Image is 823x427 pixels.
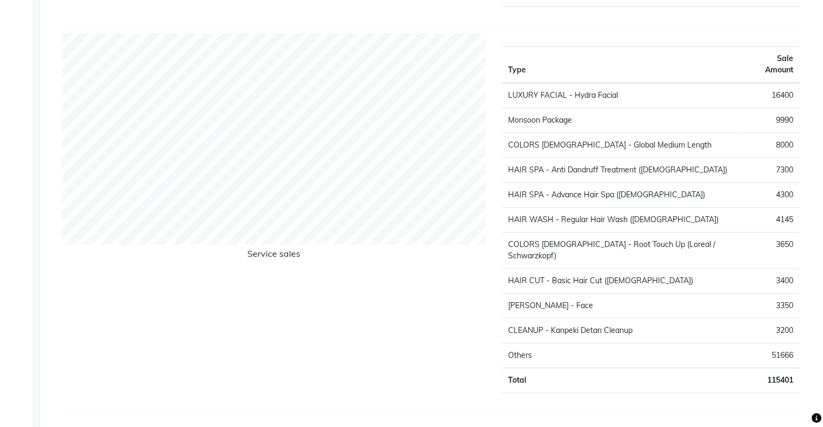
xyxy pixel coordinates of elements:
td: COLORS [DEMOGRAPHIC_DATA] - Global Medium Length [502,133,743,158]
td: CLEANUP - Kanpeki Detan Cleanup [502,318,743,343]
td: 3350 [743,293,800,318]
td: 4300 [743,183,800,208]
td: HAIR SPA - Advance Hair Spa ([DEMOGRAPHIC_DATA]) [502,183,743,208]
td: 7300 [743,158,800,183]
td: COLORS [DEMOGRAPHIC_DATA] - Root Touch Up (Loreal / Schwarzkopf) [502,232,743,269]
td: Total [502,368,743,393]
td: Others [502,343,743,368]
td: 3200 [743,318,800,343]
td: LUXURY FACIAL - Hydra Facial [502,83,743,108]
td: 51666 [743,343,800,368]
td: HAIR WASH - Regular Hair Wash ([DEMOGRAPHIC_DATA]) [502,208,743,232]
td: HAIR CUT - Basic Hair Cut ([DEMOGRAPHIC_DATA]) [502,269,743,293]
td: 3650 [743,232,800,269]
td: Monsoon Package [502,108,743,133]
td: 9990 [743,108,800,133]
th: Sale Amount [743,46,800,83]
th: Type [502,46,743,83]
td: 16400 [743,83,800,108]
td: 8000 [743,133,800,158]
td: 3400 [743,269,800,293]
td: 115401 [743,368,800,393]
td: 4145 [743,208,800,232]
td: HAIR SPA - Anti Dandruff Treatment ([DEMOGRAPHIC_DATA]) [502,158,743,183]
h6: Service sales [62,249,485,263]
td: [PERSON_NAME] - Face [502,293,743,318]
